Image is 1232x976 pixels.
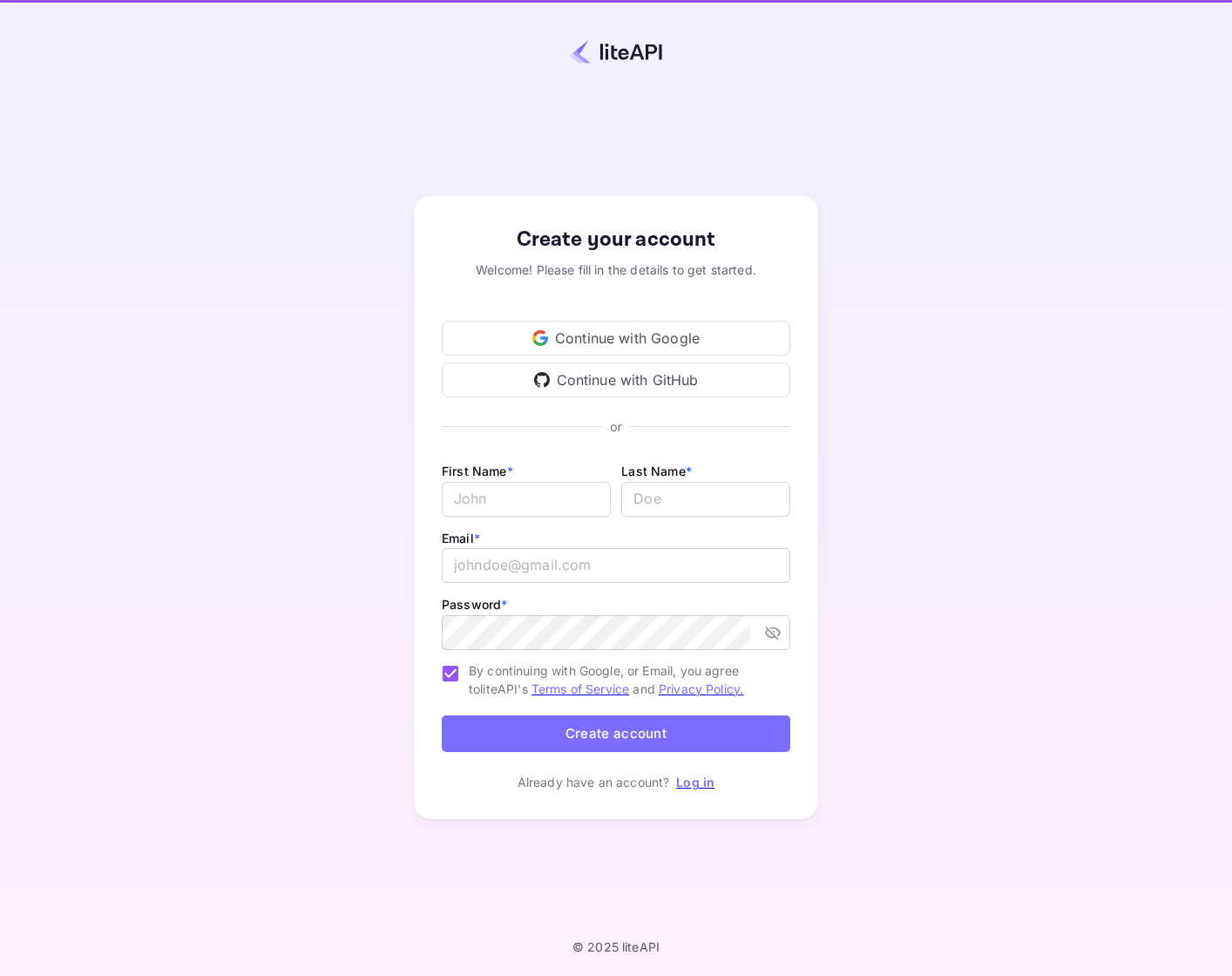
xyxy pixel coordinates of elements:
a: Log in [676,775,714,790]
a: Privacy Policy. [659,681,743,696]
label: Password [442,597,507,612]
input: johndoe@gmail.com [442,548,790,583]
div: Continue with GitHub [442,363,790,397]
span: By continuing with Google, or Email, you agree to liteAPI's and [469,661,776,698]
input: Doe [621,482,790,517]
div: Welcome! Please fill in the details to get started. [442,261,790,279]
div: Create your account [442,224,790,255]
label: First Name [442,464,513,478]
button: toggle password visibility [757,617,789,648]
a: Terms of Service [531,681,629,696]
button: Create account [442,715,790,753]
p: © 2025 liteAPI [572,939,660,954]
label: Email [442,531,480,546]
p: Already have an account? [518,773,670,791]
img: liteapi [570,39,662,64]
div: Continue with Google [442,321,790,356]
label: Last Name [621,464,692,478]
input: John [442,482,611,517]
